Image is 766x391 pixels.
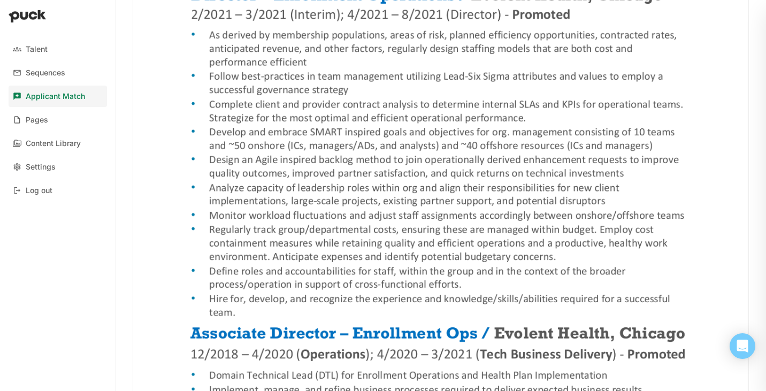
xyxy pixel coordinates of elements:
[26,68,65,78] div: Sequences
[26,92,85,101] div: Applicant Match
[730,333,755,359] div: Open Intercom Messenger
[9,133,107,154] a: Content Library
[9,62,107,83] a: Sequences
[9,86,107,107] a: Applicant Match
[9,156,107,178] a: Settings
[26,186,52,195] div: Log out
[26,116,48,125] div: Pages
[9,39,107,60] a: Talent
[9,109,107,131] a: Pages
[26,139,81,148] div: Content Library
[26,163,56,172] div: Settings
[26,45,48,54] div: Talent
